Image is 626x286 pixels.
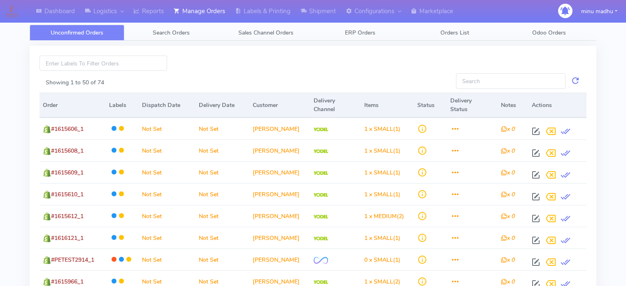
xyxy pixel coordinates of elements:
[345,29,375,37] span: ERP Orders
[249,249,310,270] td: [PERSON_NAME]
[501,278,514,286] i: x 0
[501,256,514,264] i: x 0
[51,29,103,37] span: Unconfirmed Orders
[51,169,84,177] span: #1615609_1
[314,171,328,175] img: Yodel
[364,234,400,242] span: (1)
[364,169,400,177] span: (1)
[501,169,514,177] i: x 0
[139,140,195,161] td: Not Set
[195,227,249,249] td: Not Set
[498,93,528,118] th: Notes
[314,237,328,241] img: Yodel
[364,147,393,155] span: 1 x SMALL
[249,118,310,140] td: [PERSON_NAME]
[532,29,566,37] span: Odoo Orders
[139,205,195,227] td: Not Set
[46,78,104,87] label: Showing 1 to 50 of 74
[361,93,414,118] th: Items
[195,161,249,183] td: Not Set
[314,257,328,264] img: OnFleet
[414,93,447,118] th: Status
[314,193,328,197] img: Yodel
[364,169,393,177] span: 1 x SMALL
[501,125,514,133] i: x 0
[249,93,310,118] th: Customer
[30,25,596,41] ul: Tabs
[528,93,587,118] th: Actions
[195,118,249,140] td: Not Set
[195,205,249,227] td: Not Set
[575,3,624,20] button: minu madhu
[195,249,249,270] td: Not Set
[195,93,249,118] th: Delivery Date
[447,93,498,118] th: Delivery Status
[106,93,139,118] th: Labels
[238,29,293,37] span: Sales Channel Orders
[314,215,328,219] img: Yodel
[51,278,84,286] span: #1615966_1
[456,73,565,88] input: Search
[364,256,393,264] span: 0 x SMALL
[40,93,106,118] th: Order
[310,93,361,118] th: Delivery Channel
[249,161,310,183] td: [PERSON_NAME]
[501,191,514,198] i: x 0
[364,125,400,133] span: (1)
[249,183,310,205] td: [PERSON_NAME]
[364,125,393,133] span: 1 x SMALL
[195,183,249,205] td: Not Set
[51,191,84,198] span: #1615610_1
[139,183,195,205] td: Not Set
[364,191,393,198] span: 1 x SMALL
[139,93,195,118] th: Dispatch Date
[249,205,310,227] td: [PERSON_NAME]
[51,147,84,155] span: #1615608_1
[249,140,310,161] td: [PERSON_NAME]
[364,256,400,264] span: (1)
[249,227,310,249] td: [PERSON_NAME]
[195,140,249,161] td: Not Set
[501,147,514,155] i: x 0
[364,147,400,155] span: (1)
[51,234,84,242] span: #1616121_1
[501,234,514,242] i: x 0
[364,212,404,220] span: (2)
[314,128,328,132] img: Yodel
[139,249,195,270] td: Not Set
[51,212,84,220] span: #1615612_1
[139,161,195,183] td: Not Set
[51,125,84,133] span: #1615606_1
[139,118,195,140] td: Not Set
[364,278,400,286] span: (2)
[139,227,195,249] td: Not Set
[51,256,94,264] span: #PETEST2914_1
[40,56,167,71] input: Enter Labels To Filter Orders
[364,234,393,242] span: 1 x SMALL
[501,212,514,220] i: x 0
[314,280,328,284] img: Yodel
[364,278,393,286] span: 1 x SMALL
[153,29,190,37] span: Search Orders
[440,29,469,37] span: Orders List
[364,212,397,220] span: 1 x MEDIUM
[364,191,400,198] span: (1)
[314,149,328,153] img: Yodel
